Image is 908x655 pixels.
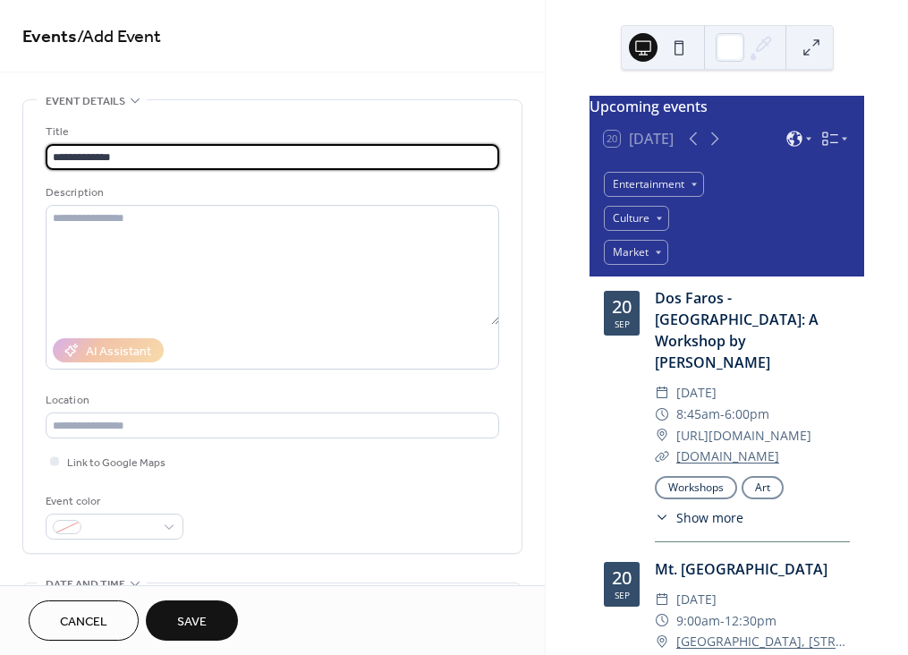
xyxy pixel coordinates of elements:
[46,391,496,410] div: Location
[655,610,669,632] div: ​
[60,613,107,632] span: Cancel
[146,600,238,641] button: Save
[655,631,669,652] div: ​
[655,589,669,610] div: ​
[676,447,779,464] a: [DOMAIN_NAME]
[612,298,632,316] div: 20
[46,183,496,202] div: Description
[655,382,669,404] div: ​
[615,319,630,328] div: Sep
[77,20,161,55] span: / Add Event
[725,610,776,632] span: 12:30pm
[615,591,630,600] div: Sep
[720,404,725,425] span: -
[46,123,496,141] div: Title
[676,382,717,404] span: [DATE]
[46,575,125,594] span: Date and time
[725,404,769,425] span: 6:00pm
[655,446,669,467] div: ​
[46,92,125,111] span: Event details
[676,610,720,632] span: 9:00am
[676,425,811,447] span: [URL][DOMAIN_NAME]
[676,589,717,610] span: [DATE]
[655,559,827,579] a: Mt. [GEOGRAPHIC_DATA]
[655,425,669,447] div: ​
[655,508,743,527] button: ​Show more
[590,96,864,117] div: Upcoming events
[655,508,669,527] div: ​
[612,569,632,587] div: 20
[720,610,725,632] span: -
[46,492,180,511] div: Event color
[67,454,165,472] span: Link to Google Maps
[29,600,139,641] button: Cancel
[22,20,77,55] a: Events
[177,613,207,632] span: Save
[655,288,819,372] a: Dos Faros - [GEOGRAPHIC_DATA]: A Workshop by [PERSON_NAME]
[676,508,743,527] span: Show more
[676,404,720,425] span: 8:45am
[655,404,669,425] div: ​
[676,631,850,652] a: [GEOGRAPHIC_DATA], [STREET_ADDRESS]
